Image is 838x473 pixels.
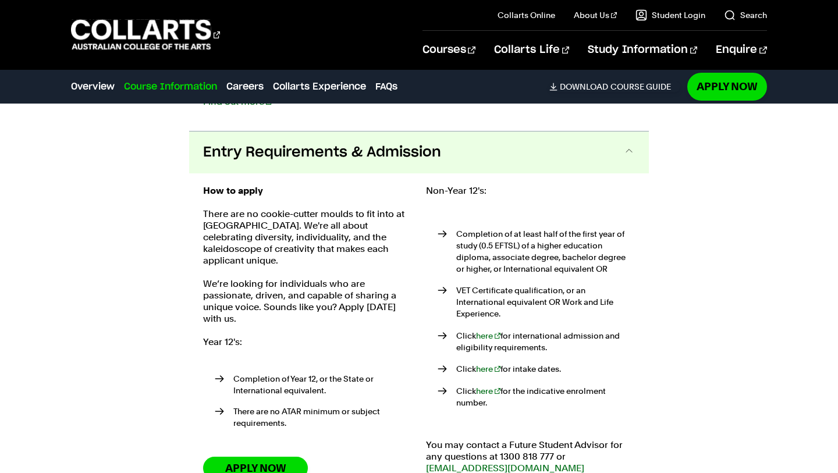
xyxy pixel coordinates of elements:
p: Completion of at least half of the first year of study (0.5 EFTSL) of a higher education diploma,... [456,228,635,275]
p: There are no cookie-cutter moulds to fit into at [GEOGRAPHIC_DATA]. We're all about celebrating d... [203,208,412,266]
p: Year 12's: [203,336,412,348]
span: Download [560,81,608,92]
p: Non-Year 12's: [426,185,635,197]
a: Courses [422,31,475,69]
a: Search [724,9,767,21]
a: Collarts Online [498,9,555,21]
p: We’re looking for individuals who are passionate, driven, and capable of sharing a unique voice. ... [203,278,412,325]
a: FAQs [375,80,397,94]
a: Student Login [635,9,705,21]
li: There are no ATAR minimum or subject requirements. [215,406,412,429]
a: Study Information [588,31,697,69]
a: here [476,386,500,396]
p: Click for intake dates. [456,363,635,375]
button: Entry Requirements & Admission [189,131,649,173]
a: DownloadCourse Guide [549,81,680,92]
a: Careers [226,80,264,94]
a: Course Information [124,80,217,94]
a: Collarts Life [494,31,569,69]
div: Go to homepage [71,18,220,51]
a: Overview [71,80,115,94]
a: Apply Now [687,73,767,100]
p: Click for international admission and eligibility requirements. [456,330,635,353]
p: Click for the indicative enrolment number. [456,385,635,408]
a: here [476,331,500,340]
a: here [476,364,500,374]
a: Enquire [716,31,766,69]
a: About Us [574,9,617,21]
a: Collarts Experience [273,80,366,94]
li: Completion of Year 12, or the State or International equivalent. [215,373,412,396]
p: VET Certificate qualification, or an International equivalent OR Work and Life Experience. [456,284,635,319]
span: Entry Requirements & Admission [203,143,441,162]
strong: How to apply [203,185,263,196]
